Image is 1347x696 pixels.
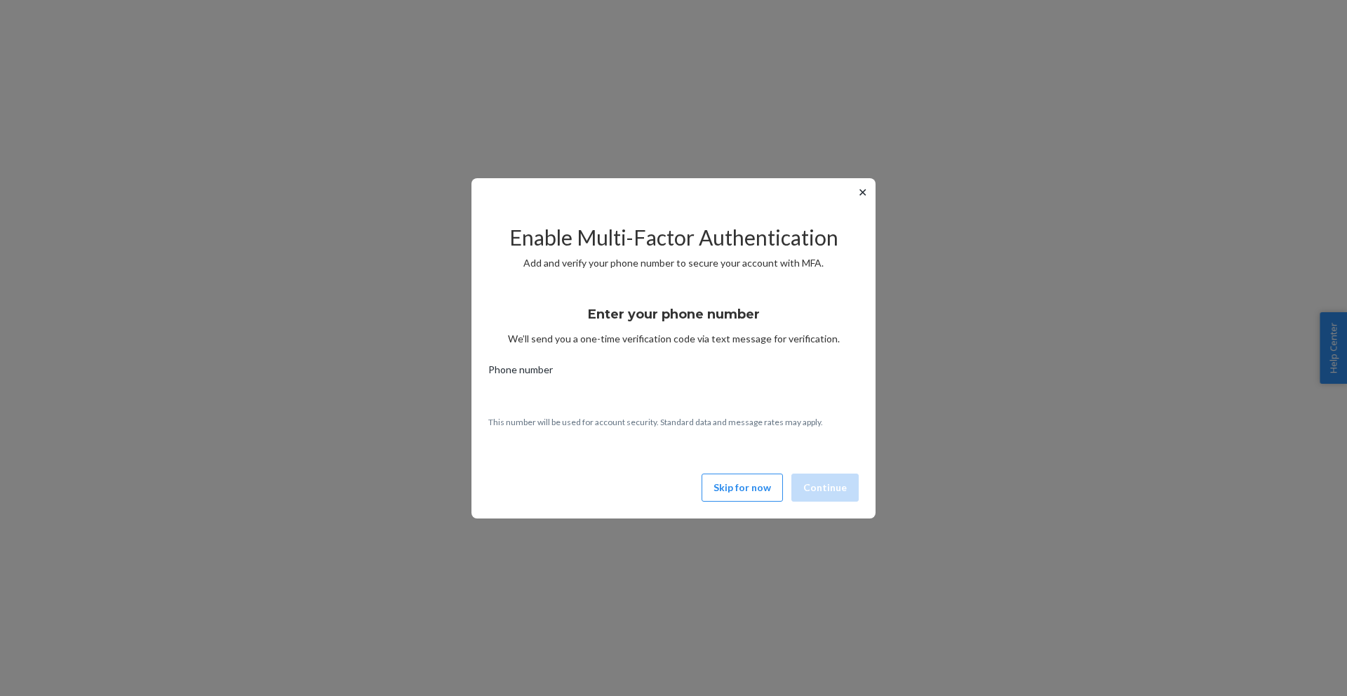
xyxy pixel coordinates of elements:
[488,363,553,382] span: Phone number
[488,256,859,270] p: Add and verify your phone number to secure your account with MFA.
[791,474,859,502] button: Continue
[702,474,783,502] button: Skip for now
[588,305,760,323] h3: Enter your phone number
[488,294,859,346] div: We’ll send you a one-time verification code via text message for verification.
[855,184,870,201] button: ✕
[488,226,859,249] h2: Enable Multi-Factor Authentication
[488,416,859,428] p: This number will be used for account security. Standard data and message rates may apply.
